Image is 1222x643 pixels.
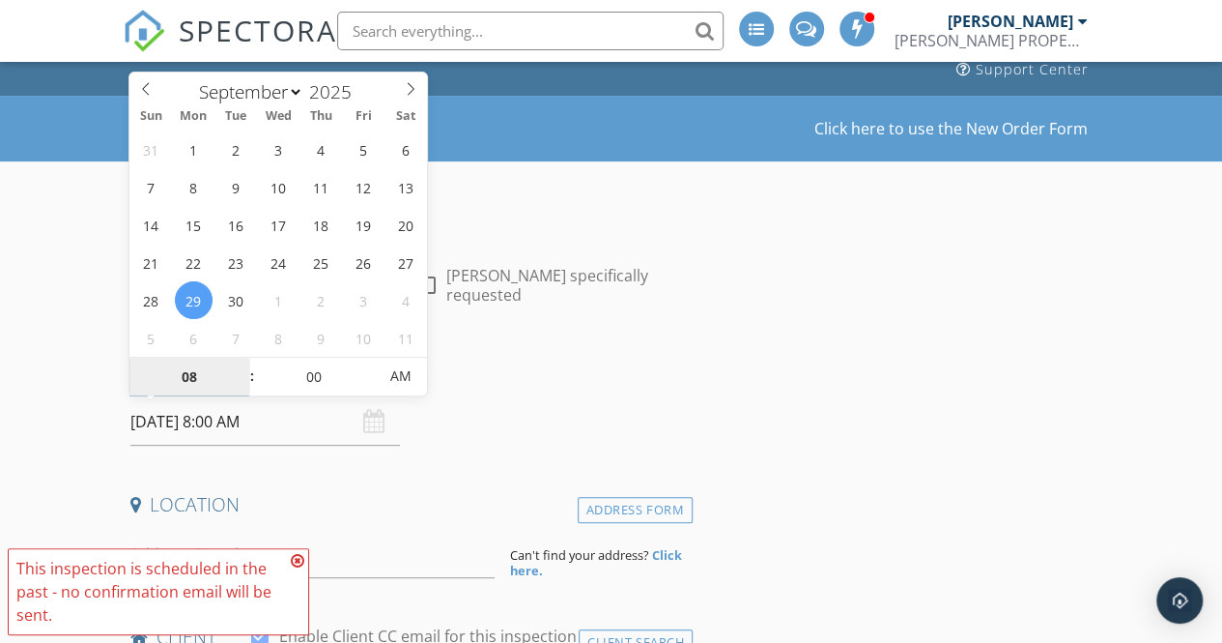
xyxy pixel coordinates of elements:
[217,319,255,357] span: October 7, 2025
[132,319,170,357] span: October 5, 2025
[175,206,213,244] span: September 15, 2025
[302,168,340,206] span: September 11, 2025
[132,206,170,244] span: September 14, 2025
[257,110,299,123] span: Wed
[510,546,682,579] strong: Click here.
[387,281,425,319] span: October 4, 2025
[217,206,255,244] span: September 16, 2025
[132,168,170,206] span: September 7, 2025
[337,12,724,50] input: Search everything...
[578,497,693,523] div: Address Form
[129,110,172,123] span: Sun
[249,357,255,395] span: :
[299,110,342,123] span: Thu
[895,31,1088,50] div: GANT PROPERTY INSPECTIONS
[976,60,1089,78] div: Support Center
[345,319,383,357] span: October 10, 2025
[16,557,285,627] div: This inspection is scheduled in the past - no confirmation email will be sent.
[302,319,340,357] span: October 9, 2025
[132,131,170,168] span: August 31, 2025
[384,110,427,123] span: Sat
[387,206,425,244] span: September 20, 2025
[175,131,213,168] span: September 1, 2025
[175,281,213,319] span: September 29, 2025
[130,492,685,517] h4: Location
[1156,577,1203,624] div: Open Intercom Messenger
[175,244,213,281] span: September 22, 2025
[260,168,298,206] span: September 10, 2025
[130,531,496,578] input: Address Search
[302,206,340,244] span: September 18, 2025
[172,110,214,123] span: Mon
[130,398,400,446] input: Select date
[345,206,383,244] span: September 19, 2025
[387,168,425,206] span: September 13, 2025
[446,266,685,305] label: [PERSON_NAME] specifically requested
[342,110,384,123] span: Fri
[948,12,1073,31] div: [PERSON_NAME]
[132,281,170,319] span: September 28, 2025
[175,319,213,357] span: October 6, 2025
[217,244,255,281] span: September 23, 2025
[260,281,298,319] span: October 1, 2025
[345,131,383,168] span: September 5, 2025
[387,244,425,281] span: September 27, 2025
[345,281,383,319] span: October 3, 2025
[260,319,298,357] span: October 8, 2025
[814,121,1088,136] a: Click here to use the New Order Form
[132,244,170,281] span: September 21, 2025
[949,52,1096,88] a: Support Center
[123,26,337,67] a: SPECTORA
[179,10,337,50] span: SPECTORA
[214,110,257,123] span: Tue
[302,244,340,281] span: September 25, 2025
[260,206,298,244] span: September 17, 2025
[387,319,425,357] span: October 11, 2025
[510,546,649,564] span: Can't find your address?
[387,131,425,168] span: September 6, 2025
[217,281,255,319] span: September 30, 2025
[175,168,213,206] span: September 8, 2025
[345,168,383,206] span: September 12, 2025
[260,244,298,281] span: September 24, 2025
[123,10,165,52] img: The Best Home Inspection Software - Spectora
[303,79,367,104] input: Year
[260,131,298,168] span: September 3, 2025
[302,131,340,168] span: September 4, 2025
[217,131,255,168] span: September 2, 2025
[374,357,427,395] span: Click to toggle
[217,168,255,206] span: September 9, 2025
[302,281,340,319] span: October 2, 2025
[345,244,383,281] span: September 26, 2025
